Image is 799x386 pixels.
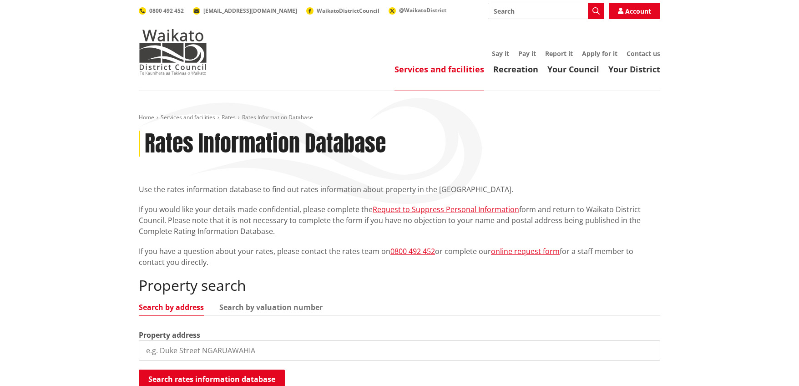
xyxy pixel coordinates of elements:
span: WaikatoDistrictCouncil [317,7,379,15]
a: Recreation [493,64,538,75]
img: Waikato District Council - Te Kaunihera aa Takiwaa o Waikato [139,29,207,75]
a: Search by valuation number [219,304,323,311]
input: e.g. Duke Street NGARUAWAHIA [139,340,660,361]
a: Report it [545,49,573,58]
a: Your Council [547,64,599,75]
a: WaikatoDistrictCouncil [306,7,379,15]
h1: Rates Information Database [145,131,386,157]
input: Search input [488,3,604,19]
a: Services and facilities [394,64,484,75]
a: Pay it [518,49,536,58]
h2: Property search [139,277,660,294]
a: 0800 492 452 [139,7,184,15]
span: @WaikatoDistrict [399,6,446,14]
a: Apply for it [582,49,617,58]
p: If you would like your details made confidential, please complete the form and return to Waikato ... [139,204,660,237]
span: 0800 492 452 [149,7,184,15]
a: @WaikatoDistrict [389,6,446,14]
p: Use the rates information database to find out rates information about property in the [GEOGRAPHI... [139,184,660,195]
a: [EMAIL_ADDRESS][DOMAIN_NAME] [193,7,297,15]
span: Rates Information Database [242,113,313,121]
p: If you have a question about your rates, please contact the rates team on or complete our for a s... [139,246,660,268]
a: Home [139,113,154,121]
a: Contact us [627,49,660,58]
a: Your District [608,64,660,75]
a: Say it [492,49,509,58]
a: Search by address [139,304,204,311]
a: Account [609,3,660,19]
span: [EMAIL_ADDRESS][DOMAIN_NAME] [203,7,297,15]
a: Rates [222,113,236,121]
a: 0800 492 452 [390,246,435,256]
a: Services and facilities [161,113,215,121]
a: online request form [491,246,560,256]
nav: breadcrumb [139,114,660,122]
a: Request to Suppress Personal Information [373,204,519,214]
label: Property address [139,330,200,340]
